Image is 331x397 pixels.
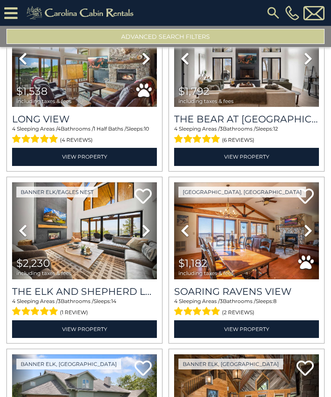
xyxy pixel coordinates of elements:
a: Banner Elk/Eagles Nest [16,187,98,197]
img: thumbnail_168730862.jpeg [12,182,157,279]
span: $1,792 [178,85,209,97]
a: Add to favorites [134,359,152,378]
img: search-regular.svg [265,5,281,21]
a: Add to favorites [297,359,314,378]
a: Add to favorites [134,188,152,206]
span: including taxes & fees [178,270,234,276]
span: including taxes & fees [16,98,72,104]
a: View Property [12,320,157,338]
img: Khaki-logo.png [22,4,141,22]
span: 4 [174,125,178,132]
img: thumbnail_166494318.jpeg [12,10,157,107]
span: including taxes & fees [16,270,72,276]
h3: The Bear At Sugar Mountain [174,113,319,125]
a: View Property [174,320,319,338]
span: (1 review) [60,307,88,318]
img: thumbnail_167713503.jpeg [174,182,319,279]
div: Sleeping Areas / Bathrooms / Sleeps: [12,297,157,318]
span: 3 [58,298,61,304]
a: Banner Elk, [GEOGRAPHIC_DATA] [16,359,121,369]
span: (2 reviews) [222,307,254,318]
a: [PHONE_NUMBER] [283,6,301,20]
span: $2,230 [16,257,50,269]
div: Sleeping Areas / Bathrooms / Sleeps: [174,125,319,146]
div: Sleeping Areas / Bathrooms / Sleeps: [174,297,319,318]
a: Soaring Ravens View [174,286,319,297]
a: [GEOGRAPHIC_DATA], [GEOGRAPHIC_DATA] [178,187,306,197]
button: Advanced Search Filters [6,29,325,44]
a: Banner Elk, [GEOGRAPHIC_DATA] [178,359,283,369]
a: View Property [174,148,319,166]
span: $1,538 [16,85,47,97]
span: including taxes & fees [178,98,234,104]
span: 3 [220,298,223,304]
a: The Bear At [GEOGRAPHIC_DATA] [174,113,319,125]
a: The Elk And Shepherd Lodge [12,286,157,297]
span: (6 reviews) [222,134,254,146]
span: 10 [144,125,149,132]
span: 1 Half Baths / [94,125,126,132]
span: 4 [174,298,178,304]
span: 14 [111,298,116,304]
a: View Property [12,148,157,166]
span: 3 [220,125,223,132]
span: $1,182 [178,257,207,269]
span: 4 [12,298,16,304]
span: 4 [12,125,16,132]
span: 12 [273,125,278,132]
span: (4 reviews) [60,134,93,146]
span: 8 [273,298,277,304]
a: Long View [12,113,157,125]
span: 4 [57,125,61,132]
img: thumbnail_166099329.jpeg [174,10,319,107]
div: Sleeping Areas / Bathrooms / Sleeps: [12,125,157,146]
